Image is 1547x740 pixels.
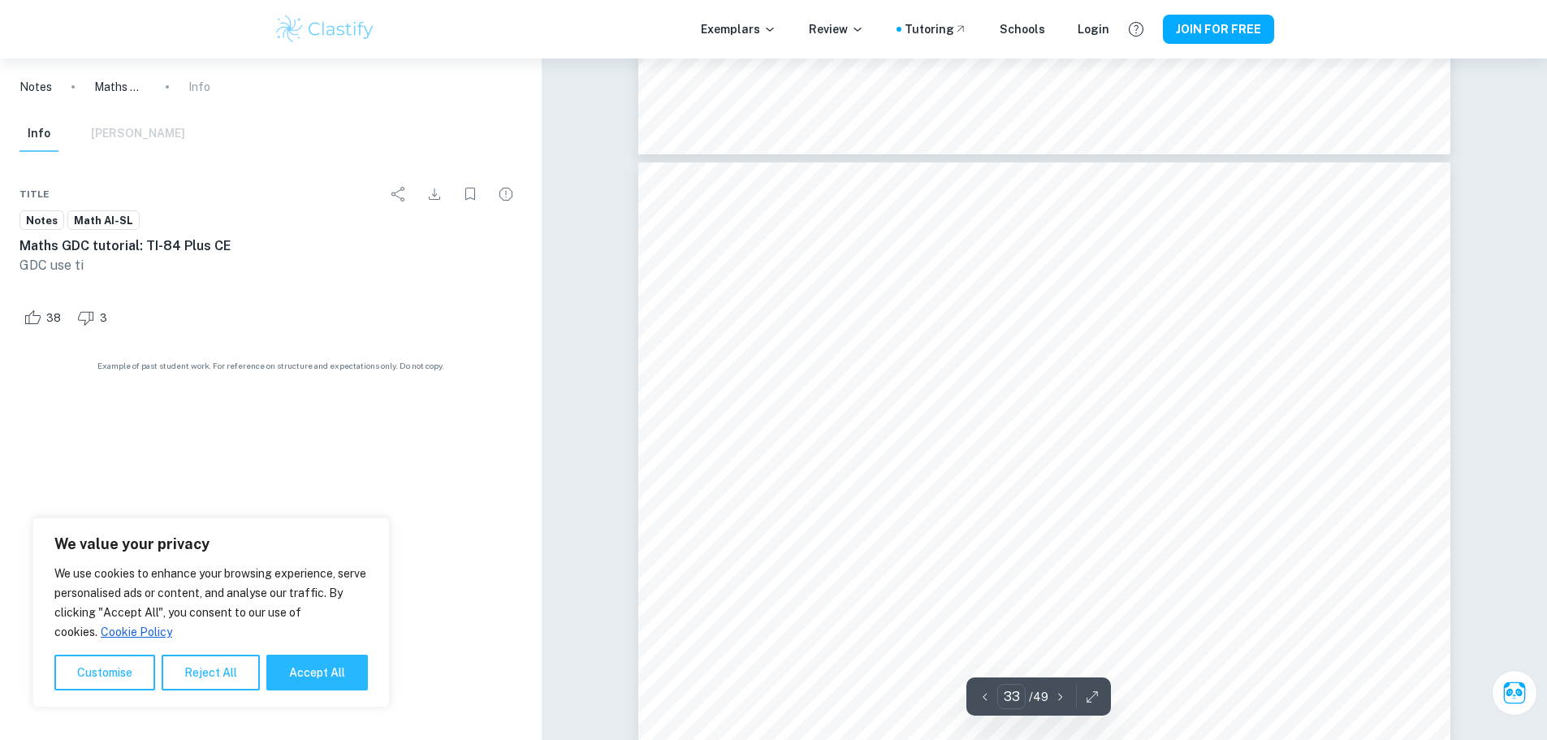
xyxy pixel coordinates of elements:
p: We use cookies to enhance your browsing experience, serve personalised ads or content, and analys... [54,564,368,642]
h6: Maths GDC tutorial: TI-84 Plus CE [19,236,522,256]
div: Dislike [73,305,116,331]
button: Info [19,116,58,152]
p: Exemplars [701,20,776,38]
div: We value your privacy [32,517,390,708]
span: Notes [20,213,63,229]
a: Tutoring [905,20,967,38]
span: Example of past student work. For reference on structure and expectations only. Do not copy. [19,360,522,372]
button: Accept All [266,655,368,690]
div: Download [418,178,451,210]
button: Ask Clai [1492,670,1537,716]
span: 3 [91,310,116,327]
div: Like [19,305,70,331]
p: Maths GDC tutorial: TI-84 Plus CE [94,78,146,96]
p: GDC use ti [19,256,522,275]
span: Title [19,187,50,201]
span: Math AI-SL [68,213,139,229]
div: Share [382,178,415,210]
p: Info [188,78,210,96]
a: Cookie Policy [100,625,173,639]
button: Reject All [162,655,260,690]
a: Notes [19,78,52,96]
button: JOIN FOR FREE [1163,15,1274,44]
a: Schools [1000,20,1045,38]
a: Math AI-SL [67,210,140,231]
a: Notes [19,210,64,231]
p: Review [809,20,864,38]
a: Login [1078,20,1109,38]
button: Customise [54,655,155,690]
span: 38 [37,310,70,327]
p: We value your privacy [54,534,368,554]
div: Bookmark [454,178,486,210]
img: Clastify logo [274,13,377,45]
button: Help and Feedback [1122,15,1150,43]
div: Report issue [490,178,522,210]
p: / 49 [1029,688,1048,706]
